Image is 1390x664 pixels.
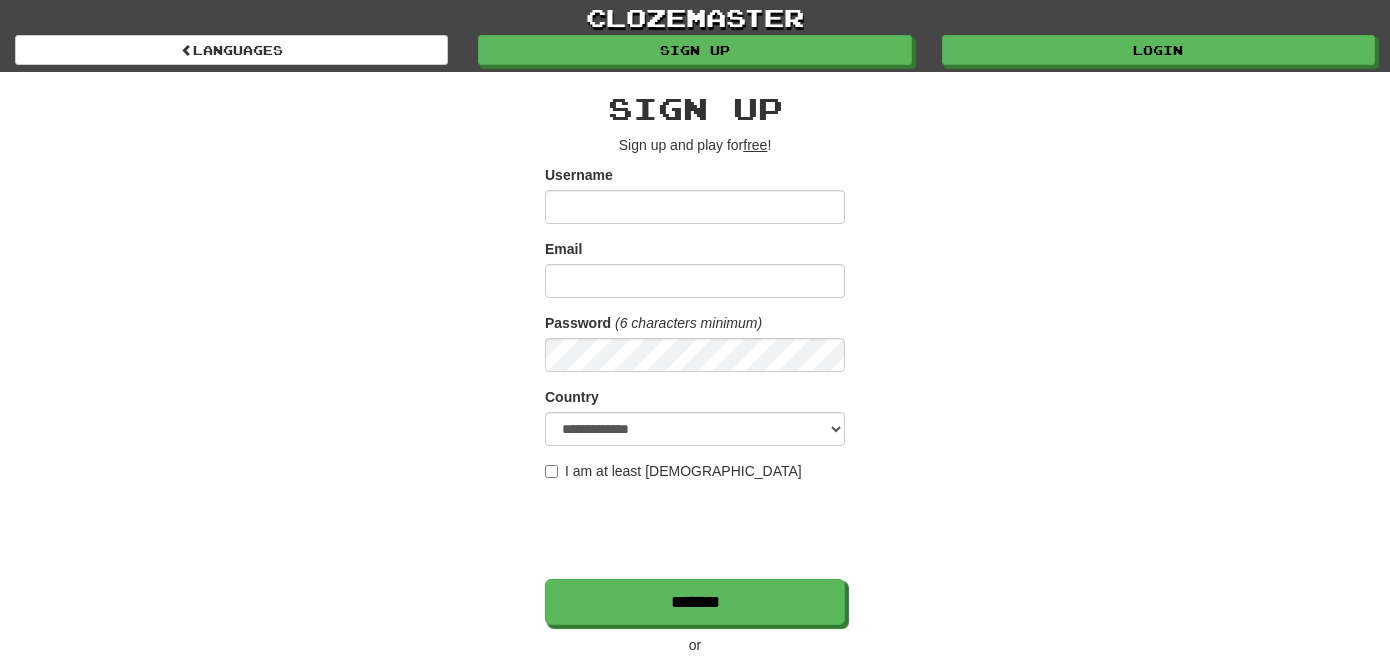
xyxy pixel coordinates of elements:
[15,35,448,65] a: Languages
[545,387,599,407] label: Country
[545,465,558,478] input: I am at least [DEMOGRAPHIC_DATA]
[942,35,1375,65] a: Login
[545,239,582,259] label: Email
[545,461,802,481] label: I am at least [DEMOGRAPHIC_DATA]
[545,92,845,125] h2: Sign up
[615,315,762,331] em: (6 characters minimum)
[545,165,613,185] label: Username
[743,137,767,153] u: free
[478,35,911,65] a: Sign up
[545,491,849,569] iframe: reCAPTCHA
[545,313,611,333] label: Password
[545,135,845,155] p: Sign up and play for !
[545,635,845,655] p: or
